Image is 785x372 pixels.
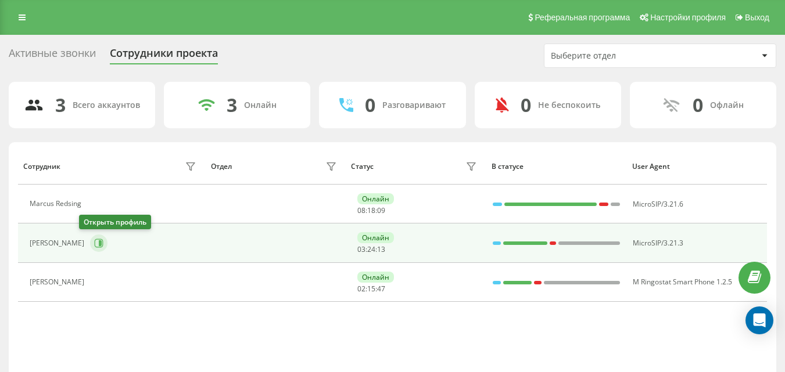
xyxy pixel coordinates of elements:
[351,162,374,171] div: Статус
[382,100,446,110] div: Разговаривают
[745,13,769,22] span: Выход
[357,272,394,283] div: Онлайн
[535,13,630,22] span: Реферальная программа
[367,284,375,294] span: 15
[211,162,232,171] div: Отдел
[244,100,277,110] div: Онлайн
[357,232,394,243] div: Онлайн
[365,94,375,116] div: 0
[633,238,683,248] span: MicroSIP/3.21.3
[357,193,394,204] div: Онлайн
[377,205,385,215] span: 09
[110,47,218,65] div: Сотрудники проекта
[377,244,385,254] span: 13
[357,245,385,254] div: : :
[30,239,87,247] div: [PERSON_NAME]
[710,100,744,110] div: Офлайн
[73,100,140,110] div: Всего аккаунтов
[538,100,600,110] div: Не беспокоить
[357,285,385,293] div: : :
[650,13,726,22] span: Настройки профиля
[23,162,60,171] div: Сотрудник
[357,205,365,215] span: 08
[551,51,690,61] div: Выберите отдел
[367,244,375,254] span: 24
[521,94,531,116] div: 0
[633,277,732,287] span: M Ringostat Smart Phone 1.2.5
[492,162,621,171] div: В статусе
[745,306,773,334] div: Open Intercom Messenger
[9,47,96,65] div: Активные звонки
[693,94,703,116] div: 0
[227,94,237,116] div: 3
[30,200,84,208] div: Marcus Redsing
[55,94,66,116] div: 3
[377,284,385,294] span: 47
[30,278,87,286] div: [PERSON_NAME]
[367,205,375,215] span: 18
[357,244,365,254] span: 03
[79,215,151,229] div: Открыть профиль
[357,207,385,215] div: : :
[633,199,683,209] span: MicroSIP/3.21.6
[632,162,762,171] div: User Agent
[357,284,365,294] span: 02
